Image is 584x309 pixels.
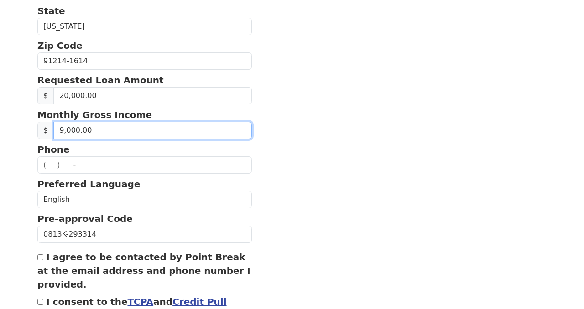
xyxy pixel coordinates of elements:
strong: Pre-approval Code [37,213,133,224]
a: TCPA [127,296,153,307]
span: $ [37,87,54,104]
strong: Phone [37,144,69,155]
input: Pre-approval Code [37,226,252,243]
input: Zip Code [37,52,252,70]
strong: Zip Code [37,40,83,51]
strong: Preferred Language [37,179,140,190]
p: Monthly Gross Income [37,108,252,122]
input: (___) ___-____ [37,156,252,174]
strong: State [37,5,65,16]
label: I agree to be contacted by Point Break at the email address and phone number I provided. [37,252,250,290]
input: Requested Loan Amount [53,87,252,104]
span: $ [37,122,54,139]
input: 0.00 [53,122,252,139]
strong: Requested Loan Amount [37,75,164,86]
